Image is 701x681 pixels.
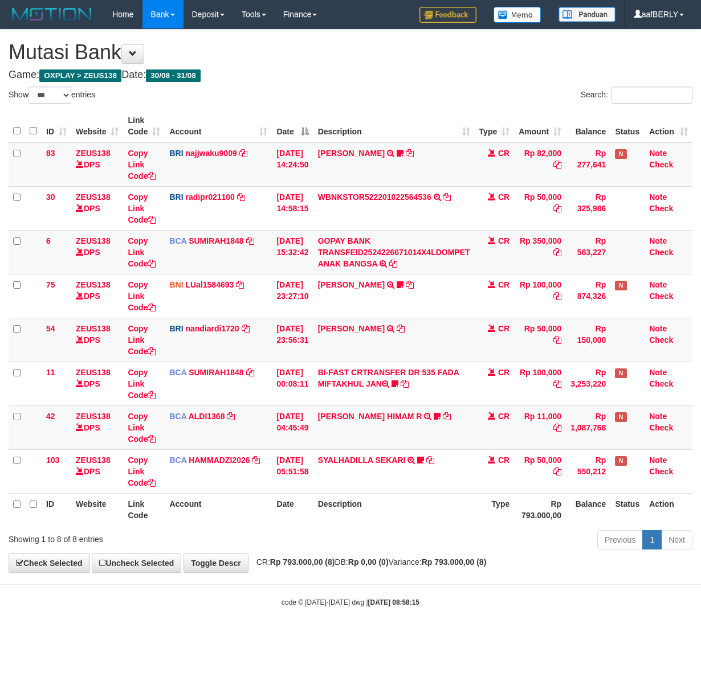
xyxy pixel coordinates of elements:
[514,405,566,449] td: Rp 11,000
[185,280,234,289] a: LUal1584693
[169,456,186,465] span: BCA
[71,274,123,318] td: DPS
[615,412,626,422] span: Has Note
[514,110,566,142] th: Amount: activate to sort column ascending
[272,493,313,526] th: Date
[9,41,692,64] h1: Mutasi Bank
[498,368,510,377] span: CR
[475,110,515,142] th: Type: activate to sort column ascending
[498,324,510,333] span: CR
[566,142,610,187] td: Rp 277,641
[553,379,561,388] a: Copy Rp 100,000 to clipboard
[649,192,667,202] a: Note
[165,493,272,526] th: Account
[649,456,667,465] a: Note
[649,467,673,476] a: Check
[9,529,284,545] div: Showing 1 to 8 of 8 entries
[368,598,419,606] strong: [DATE] 08:58:15
[46,192,55,202] span: 30
[46,412,55,421] span: 42
[612,87,692,104] input: Search:
[610,110,645,142] th: Status
[169,368,186,377] span: BCA
[649,335,673,344] a: Check
[514,362,566,405] td: Rp 100,000
[566,186,610,230] td: Rp 325,986
[649,149,667,158] a: Note
[46,324,55,333] span: 54
[615,281,626,290] span: Has Note
[649,280,667,289] a: Note
[76,456,111,465] a: ZEUS138
[189,236,243,245] a: SUMIRAH1848
[406,149,414,158] a: Copy TARI PRATIWI to clipboard
[313,110,475,142] th: Description: activate to sort column ascending
[185,149,237,158] a: najjwaku9009
[553,467,561,476] a: Copy Rp 50,000 to clipboard
[498,192,510,202] span: CR
[649,379,673,388] a: Check
[615,149,626,159] span: Has Note
[189,368,243,377] a: SUMIRAH1848
[642,530,662,549] a: 1
[71,110,123,142] th: Website: activate to sort column ascending
[566,318,610,362] td: Rp 150,000
[242,324,250,333] a: Copy nandiardi1720 to clipboard
[71,405,123,449] td: DPS
[498,456,510,465] span: CR
[246,368,254,377] a: Copy SUMIRAH1848 to clipboard
[649,324,667,333] a: Note
[553,248,561,257] a: Copy Rp 350,000 to clipboard
[169,149,183,158] span: BRI
[318,149,385,158] a: [PERSON_NAME]
[443,412,451,421] a: Copy ALVA HIMAM R to clipboard
[566,110,610,142] th: Balance
[128,456,156,487] a: Copy Link Code
[46,236,51,245] span: 6
[514,186,566,230] td: Rp 50,000
[649,204,673,213] a: Check
[318,412,422,421] a: [PERSON_NAME] HIMAM R
[185,192,234,202] a: radipr021100
[422,557,487,567] strong: Rp 793.000,00 (8)
[649,423,673,432] a: Check
[165,110,272,142] th: Account: activate to sort column ascending
[246,236,254,245] a: Copy SUMIRAH1848 to clipboard
[597,530,643,549] a: Previous
[169,324,183,333] span: BRI
[282,598,419,606] small: code © [DATE]-[DATE] dwg |
[649,292,673,301] a: Check
[401,379,409,388] a: Copy BI-FAST CRTRANSFER DR 535 FADA MIFTAKHUL JAN to clipboard
[514,274,566,318] td: Rp 100,000
[71,493,123,526] th: Website
[566,362,610,405] td: Rp 3,253,220
[169,236,186,245] span: BCA
[514,318,566,362] td: Rp 50,000
[169,280,183,289] span: BNI
[185,324,239,333] a: nandiardi1720
[498,149,510,158] span: CR
[645,493,692,526] th: Action
[514,230,566,274] td: Rp 350,000
[128,192,156,224] a: Copy Link Code
[71,449,123,493] td: DPS
[76,192,111,202] a: ZEUS138
[71,230,123,274] td: DPS
[123,493,165,526] th: Link Code
[313,493,475,526] th: Description
[581,87,692,104] label: Search:
[184,553,248,573] a: Toggle Descr
[272,362,313,405] td: [DATE] 00:08:11
[498,280,510,289] span: CR
[348,557,389,567] strong: Rp 0,00 (0)
[71,186,123,230] td: DPS
[46,280,55,289] span: 75
[128,280,156,312] a: Copy Link Code
[318,324,385,333] a: [PERSON_NAME]
[76,236,111,245] a: ZEUS138
[272,318,313,362] td: [DATE] 23:56:31
[553,335,561,344] a: Copy Rp 50,000 to clipboard
[272,186,313,230] td: [DATE] 14:58:15
[443,192,451,202] a: Copy WBNKSTOR522201022564536 to clipboard
[419,7,476,23] img: Feedback.jpg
